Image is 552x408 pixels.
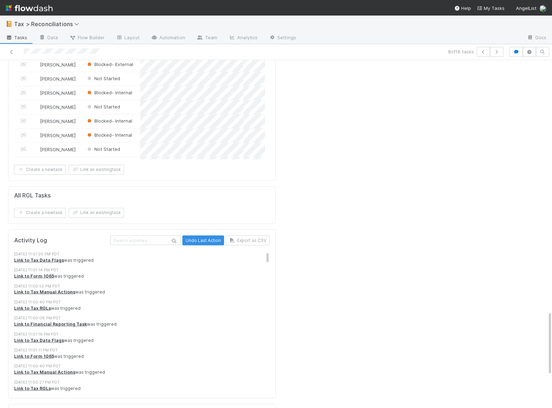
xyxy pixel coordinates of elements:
[33,89,76,96] div: [PERSON_NAME]
[14,251,275,257] div: [DATE] 11:01:20 PM PDT
[14,337,275,343] div: was triggered
[110,32,145,44] a: Layout
[86,118,132,124] span: Blocked- Internal
[6,34,28,41] span: Tasks
[69,34,105,41] span: Flow Builder
[182,235,224,245] button: Undo Last Action
[145,32,191,44] a: Automation
[14,192,51,199] h5: All RGL Tasks
[14,321,275,327] div: was triggered
[33,104,39,110] img: avatar_d45d11ee-0024-4901-936f-9df0a9cc3b4e.png
[86,76,120,81] span: Not Started
[33,61,76,68] div: [PERSON_NAME]
[86,61,133,67] span: Blocked- External
[14,337,64,343] a: Link to Tax Data Flags
[14,208,66,218] button: Create a newtask
[14,305,51,311] a: Link to Tax RGLs
[33,90,39,96] img: avatar_d45d11ee-0024-4901-936f-9df0a9cc3b4e.png
[86,75,120,82] div: Not Started
[86,146,120,153] div: Not Started
[521,32,552,44] a: Docs
[86,104,120,110] span: Not Started
[14,353,275,359] div: was triggered
[33,146,76,153] div: [PERSON_NAME]
[14,257,64,262] a: Link to Tax Data Flags
[191,32,223,44] a: Team
[454,5,471,12] div: Help
[40,118,76,124] span: [PERSON_NAME]
[516,5,536,11] span: AngelList
[86,131,132,138] div: Blocked- Internal
[14,379,275,385] div: [DATE] 11:00:27 PM PDT
[33,104,76,111] div: [PERSON_NAME]
[14,369,75,374] a: Link to Tax Manual Actions
[33,62,39,67] img: avatar_711f55b7-5a46-40da-996f-bc93b6b86381.png
[40,90,76,96] span: [PERSON_NAME]
[86,103,120,110] div: Not Started
[539,5,546,12] img: avatar_85833754-9fc2-4f19-a44b-7938606ee299.png
[6,2,53,14] img: logo-inverted-e16ddd16eac7371096b0.svg
[69,165,124,175] button: Link an existingtask
[477,5,505,12] a: My Tasks
[14,267,275,273] div: [DATE] 11:01:14 PM PDT
[40,76,76,82] span: [PERSON_NAME]
[40,104,76,110] span: [PERSON_NAME]
[14,289,75,294] a: Link to Tax Manual Actions
[33,76,39,82] img: avatar_d45d11ee-0024-4901-936f-9df0a9cc3b4e.png
[14,20,83,28] span: Tax > Reconciliations
[14,385,51,391] a: Link to Tax RGLs
[14,353,54,359] a: Link to Form 1065
[448,48,474,55] span: 8 of 16 tasks
[33,132,76,139] div: [PERSON_NAME]
[40,147,76,152] span: [PERSON_NAME]
[64,32,110,44] a: Flow Builder
[14,321,87,326] a: Link to Financial Reporting Task
[14,165,66,175] button: Create a newtask
[33,75,76,82] div: [PERSON_NAME]
[86,146,120,152] span: Not Started
[33,118,76,125] div: [PERSON_NAME]
[33,132,39,138] img: avatar_d45d11ee-0024-4901-936f-9df0a9cc3b4e.png
[223,32,263,44] a: Analytics
[110,235,181,245] input: Search activities...
[14,273,54,278] a: Link to Form 1065
[69,208,124,218] button: Link an existingtask
[263,32,302,44] a: Settings
[40,132,76,138] span: [PERSON_NAME]
[14,347,275,353] div: [DATE] 11:01:11 PM PDT
[86,132,132,138] span: Blocked- Internal
[14,331,275,337] div: [DATE] 11:01:16 PM PDT
[14,283,275,289] div: [DATE] 11:00:52 PM PDT
[86,89,132,96] div: Blocked- Internal
[14,237,109,244] h5: Activity Log
[14,299,275,305] div: [DATE] 11:00:40 PM PDT
[14,305,275,311] div: was triggered
[14,289,275,295] div: was triggered
[14,315,275,321] div: [DATE] 11:00:08 PM PDT
[14,273,275,279] div: was triggered
[33,118,39,124] img: avatar_d45d11ee-0024-4901-936f-9df0a9cc3b4e.png
[14,363,275,369] div: [DATE] 11:00:40 PM PDT
[40,62,76,67] span: [PERSON_NAME]
[33,32,64,44] a: Data
[14,385,275,391] div: was triggered
[225,235,270,245] button: Export as CSV
[86,117,132,124] div: Blocked- Internal
[477,5,505,11] span: My Tasks
[33,147,39,152] img: avatar_d45d11ee-0024-4901-936f-9df0a9cc3b4e.png
[6,21,13,27] span: 📔
[86,61,133,68] div: Blocked- External
[14,369,275,375] div: was triggered
[86,90,132,95] span: Blocked- Internal
[14,257,275,263] div: was triggered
